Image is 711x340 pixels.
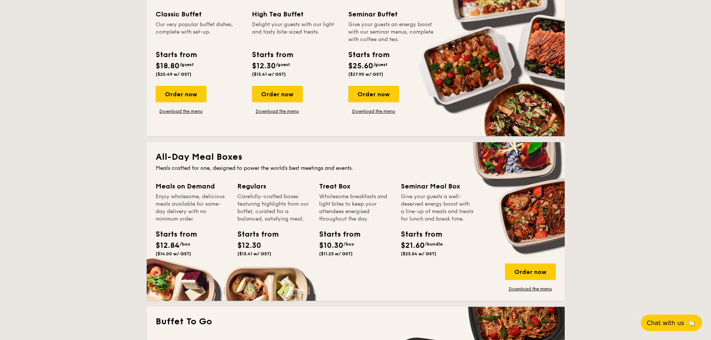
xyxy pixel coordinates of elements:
[252,108,303,114] a: Download the menu
[156,151,556,163] h2: All-Day Meal Boxes
[348,108,399,114] a: Download the menu
[237,229,271,240] div: Starts from
[687,319,696,327] span: 🦙
[156,9,243,19] div: Classic Buffet
[252,62,276,71] span: $12.30
[319,241,343,250] span: $10.30
[276,62,290,67] span: /guest
[505,286,556,292] a: Download the menu
[647,319,684,327] span: Chat with us
[348,86,399,102] div: Order now
[348,72,383,77] span: ($27.90 w/ GST)
[348,21,436,43] div: Give your guests an energy boost with our seminar menus, complete with coffee and tea.
[425,241,443,247] span: /bundle
[237,193,310,223] div: Carefully-crafted boxes featuring highlights from our buffet, curated for a balanced, satisfying ...
[319,193,392,223] div: Wholesome breakfasts and light bites to keep your attendees energised throughout the day.
[401,251,436,256] span: ($23.54 w/ GST)
[319,251,353,256] span: ($11.23 w/ GST)
[237,251,271,256] span: ($13.41 w/ GST)
[343,241,354,247] span: /box
[348,9,436,19] div: Seminar Buffet
[156,316,556,328] h2: Buffet To Go
[319,229,353,240] div: Starts from
[319,181,392,191] div: Treat Box
[156,251,191,256] span: ($14.00 w/ GST)
[252,21,339,43] div: Delight your guests with our light and tasty bite-sized treats.
[401,193,474,223] div: Give your guests a well-deserved energy boost with a line-up of meals and treats for lunch and br...
[252,86,303,102] div: Order now
[348,49,389,60] div: Starts from
[156,181,228,191] div: Meals on Demand
[348,62,373,71] span: $25.60
[373,62,387,67] span: /guest
[156,21,243,43] div: Our very popular buffet dishes, complete with set-up.
[505,263,556,280] div: Order now
[252,9,339,19] div: High Tea Buffet
[401,241,425,250] span: $21.60
[252,72,286,77] span: ($13.41 w/ GST)
[180,62,194,67] span: /guest
[156,229,189,240] div: Starts from
[156,108,206,114] a: Download the menu
[180,241,190,247] span: /box
[156,62,180,71] span: $18.80
[156,165,556,172] div: Meals crafted for one, designed to power the world's best meetings and events.
[156,241,180,250] span: $12.84
[641,315,702,331] button: Chat with us🦙
[156,72,191,77] span: ($20.49 w/ GST)
[156,86,206,102] div: Order now
[156,193,228,223] div: Enjoy wholesome, delicious meals available for same-day delivery with no minimum order.
[156,49,196,60] div: Starts from
[237,241,261,250] span: $12.30
[252,49,293,60] div: Starts from
[401,229,434,240] div: Starts from
[237,181,310,191] div: Regulars
[401,181,474,191] div: Seminar Meal Box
